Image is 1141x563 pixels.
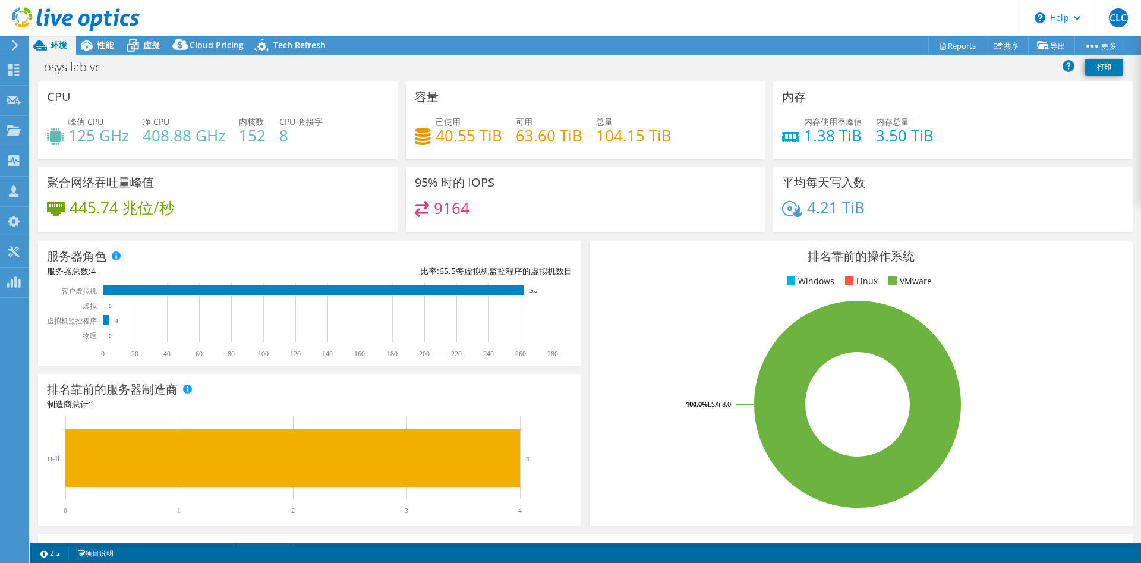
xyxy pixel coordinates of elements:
h4: 3.50 TiB [876,129,934,142]
span: 总量 [596,116,613,127]
a: 2 [32,546,69,561]
text: 200 [419,350,430,358]
a: 导出 [1028,36,1075,55]
text: 260 [515,350,526,358]
h4: 40.55 TiB [436,129,502,142]
span: CLC [1109,8,1128,27]
text: 虚拟机监控程序 [47,317,97,325]
text: 2 [291,507,295,515]
text: Dell [47,455,59,463]
a: 项目说明 [68,546,122,561]
h3: 95% 时的 IOPS [415,176,494,189]
text: 0 [109,333,112,339]
li: CPU [945,543,975,556]
li: 延迟 [1047,543,1077,556]
span: 已使用 [436,116,461,127]
span: 内存总量 [876,116,909,127]
text: 0 [109,303,112,309]
span: 峰值 CPU [68,116,103,127]
text: 3 [405,507,408,515]
h3: 服务器角色 [47,250,106,263]
span: 内核数 [239,116,264,127]
text: 220 [451,350,462,358]
li: IOPS [1085,543,1118,556]
li: VMware [885,275,932,288]
text: 262 [529,288,538,294]
h3: 排名靠前的服务器制造商 [47,383,178,396]
text: 280 [547,350,558,358]
span: 性能 [97,39,114,51]
li: 内存 [906,543,937,556]
h3: 内存 [782,90,806,103]
div: 比率: 每虚拟机监控程序的虚拟机数目 [310,265,572,278]
text: 虚拟 [83,302,97,310]
span: CPU 套接字 [279,116,323,127]
text: 4 [518,507,522,515]
text: 100 [258,350,269,358]
text: 4 [526,455,529,462]
text: 0 [64,507,67,515]
text: 40 [163,350,171,358]
span: 1 [90,398,95,410]
span: 65.5 [439,265,456,276]
h4: 4.21 TiB [807,201,865,214]
text: 120 [290,350,301,358]
a: 打印 [1085,59,1123,76]
h4: 8 [279,129,323,142]
a: 共享 [985,36,1029,55]
h1: osys lab vc [39,61,119,74]
text: 4 [115,318,118,324]
text: 180 [387,350,398,358]
h4: 104.15 TiB [596,129,672,142]
h3: 聚合网络吞吐量峰值 [47,176,154,189]
h3: CPU [47,90,71,103]
span: Tech Refresh [273,39,326,51]
span: 内存使用率峰值 [804,116,862,127]
text: 客户虚拟机 [61,287,97,295]
tspan: 100.0% [686,400,708,408]
h3: 平均每天写入数 [782,176,865,189]
svg: \n [1035,12,1045,23]
h4: 63.60 TiB [516,129,582,142]
span: Cloud Pricing [190,39,244,51]
h4: 445.74 兆位/秒 [70,201,175,214]
li: Linux [842,275,878,288]
span: 净 CPU [143,116,169,127]
text: 80 [228,350,235,358]
h4: 制造商总计: [47,398,572,411]
li: Windows [784,275,834,288]
text: 240 [483,350,494,358]
text: 0 [101,350,105,358]
span: 虛擬 [143,39,160,51]
h4: 9164 [434,202,469,215]
text: 1 [177,507,181,515]
text: 物理 [83,332,97,340]
h3: 容量 [415,90,439,103]
span: 可用 [516,116,532,127]
tspan: ESXi 8.0 [708,400,731,408]
a: Reports [928,36,985,55]
h4: 152 [239,129,266,142]
text: 140 [322,350,333,358]
a: 更多 [1074,36,1126,55]
span: 4 [91,265,96,276]
h4: 1.38 TiB [804,129,862,142]
text: 160 [354,350,365,358]
h4: 125 GHz [68,129,129,142]
h3: 排名靠前的操作系统 [598,250,1124,263]
text: 20 [131,350,138,358]
span: 环境 [51,39,67,51]
text: 60 [196,350,203,358]
h4: 408.88 GHz [143,129,225,142]
li: 网络吞吐量 [983,543,1039,556]
div: 服务器总数: [47,265,310,278]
